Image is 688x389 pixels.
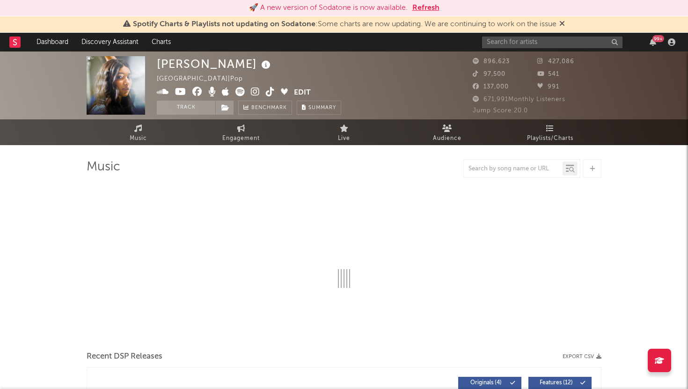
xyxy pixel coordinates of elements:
[157,56,273,72] div: [PERSON_NAME]
[537,71,559,77] span: 541
[293,119,395,145] a: Live
[473,59,510,65] span: 896,623
[157,73,254,85] div: [GEOGRAPHIC_DATA] | Pop
[87,351,162,362] span: Recent DSP Releases
[652,35,664,42] div: 99 +
[294,87,311,99] button: Edit
[464,165,563,173] input: Search by song name or URL
[157,101,215,115] button: Track
[87,119,190,145] a: Music
[145,33,177,51] a: Charts
[464,380,507,386] span: Originals ( 4 )
[190,119,293,145] a: Engagement
[133,21,315,28] span: Spotify Charts & Playlists not updating on Sodatone
[482,37,622,48] input: Search for artists
[338,133,350,144] span: Live
[559,21,565,28] span: Dismiss
[498,119,601,145] a: Playlists/Charts
[650,38,656,46] button: 99+
[537,84,559,90] span: 991
[473,84,509,90] span: 137,000
[473,96,565,103] span: 671,991 Monthly Listeners
[395,119,498,145] a: Audience
[433,133,461,144] span: Audience
[222,133,260,144] span: Engagement
[297,101,341,115] button: Summary
[473,108,528,114] span: Jump Score: 20.0
[251,103,287,114] span: Benchmark
[458,377,521,389] button: Originals(4)
[563,354,601,360] button: Export CSV
[412,2,439,14] button: Refresh
[308,105,336,110] span: Summary
[528,377,592,389] button: Features(12)
[75,33,145,51] a: Discovery Assistant
[249,2,408,14] div: 🚀 A new version of Sodatone is now available.
[30,33,75,51] a: Dashboard
[133,21,556,28] span: : Some charts are now updating. We are continuing to work on the issue
[537,59,574,65] span: 427,086
[473,71,505,77] span: 97,500
[238,101,292,115] a: Benchmark
[130,133,147,144] span: Music
[534,380,578,386] span: Features ( 12 )
[527,133,573,144] span: Playlists/Charts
